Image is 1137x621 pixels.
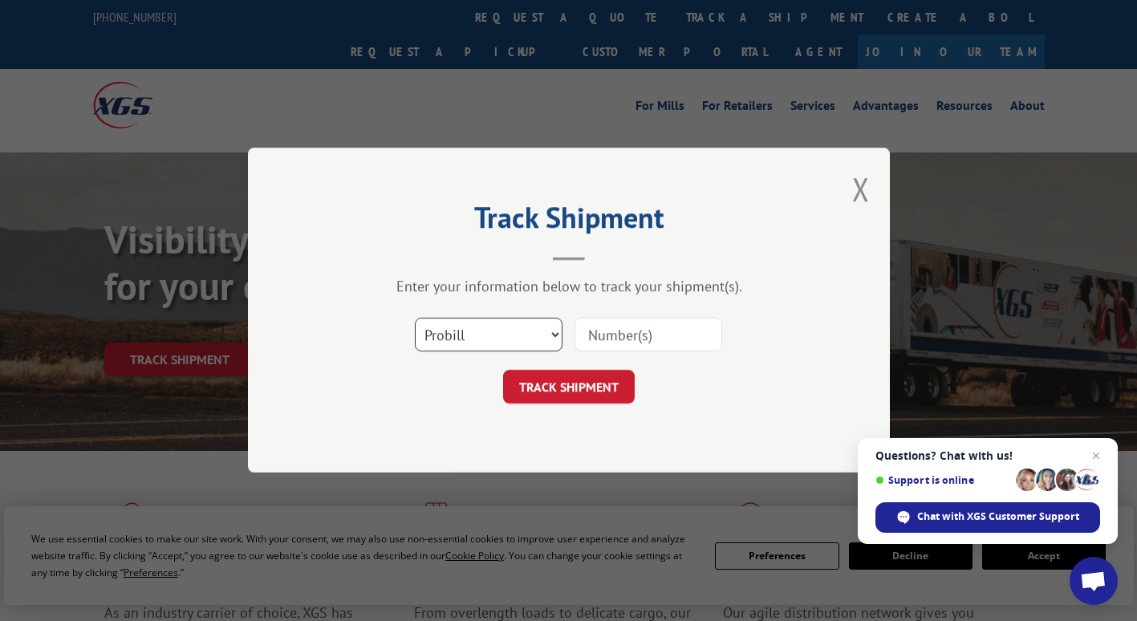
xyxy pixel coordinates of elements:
span: Close chat [1086,446,1106,465]
span: Chat with XGS Customer Support [917,509,1079,524]
div: Chat with XGS Customer Support [875,502,1100,533]
div: Enter your information below to track your shipment(s). [328,278,810,296]
button: Close modal [852,168,870,210]
button: TRACK SHIPMENT [503,371,635,404]
span: Support is online [875,474,1010,486]
input: Number(s) [575,319,722,352]
span: Questions? Chat with us! [875,449,1100,462]
div: Open chat [1070,557,1118,605]
h2: Track Shipment [328,206,810,237]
